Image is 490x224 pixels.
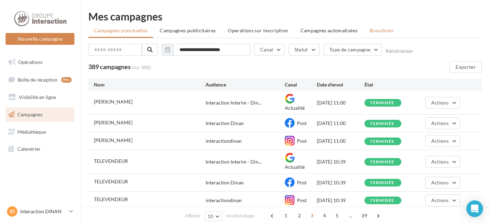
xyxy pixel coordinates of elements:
[6,33,74,45] button: Nouvelle campagne
[94,99,132,105] span: publi gourde
[370,101,394,105] div: terminée
[297,197,307,203] span: Post
[331,210,343,221] span: 5
[317,158,364,165] div: [DATE] 10:39
[10,208,15,215] span: ID
[94,81,206,88] div: Nom
[254,44,285,56] button: Canal
[6,205,74,218] a: ID Interaction DINAN
[206,138,242,144] div: interactiondinan
[425,194,460,206] button: Actions
[204,211,222,221] button: 10
[19,94,56,100] span: Visibilité en ligne
[425,97,460,109] button: Actions
[370,122,394,126] div: terminée
[289,44,320,56] button: Statut
[317,120,364,127] div: [DATE] 11:00
[319,210,330,221] span: 4
[431,138,449,144] span: Actions
[431,120,449,126] span: Actions
[370,198,394,203] div: terminée
[206,81,285,88] div: Audience
[228,27,288,33] span: Operations sur inscription
[94,137,132,143] span: publi gourde
[431,159,449,165] span: Actions
[294,210,305,221] span: 2
[206,120,244,127] div: Interaction Dinan
[206,99,262,106] span: Interaction Interim - Din...
[345,210,356,221] span: ...
[4,55,76,69] a: Opérations
[132,64,151,71] span: (sur 488)
[4,107,76,122] a: Campagnes
[364,81,412,88] div: État
[370,27,394,33] span: Brouillons
[280,210,291,221] span: 1
[206,158,262,165] span: Interaction Interim - Din...
[61,77,72,83] div: 99+
[425,117,460,129] button: Actions
[94,179,128,184] span: TELEVENDEUR
[317,138,364,144] div: [DATE] 11:00
[431,100,449,106] span: Actions
[317,197,364,204] div: [DATE] 10:39
[297,180,307,185] span: Post
[297,120,307,126] span: Post
[18,59,42,65] span: Opérations
[317,81,364,88] div: Date d'envoi
[18,76,57,82] span: Boîte de réception
[323,44,382,56] button: Type de campagne
[4,72,76,87] a: Boîte de réception99+
[88,11,482,22] div: Mes campagnes
[370,139,394,144] div: terminée
[425,177,460,189] button: Actions
[431,197,449,203] span: Actions
[285,105,305,111] span: Actualité
[206,179,244,186] div: Interaction Dinan
[160,27,216,33] span: Campagnes publicitaires
[285,81,317,88] div: Canal
[386,48,413,54] button: Réinitialiser
[450,61,482,73] button: Exporter
[285,164,305,170] span: Actualité
[4,90,76,105] a: Visibilité en ligne
[4,142,76,156] a: Calendrier
[206,197,242,204] div: interactiondinan
[17,146,41,152] span: Calendrier
[297,138,307,144] span: Post
[185,213,201,219] span: Afficher
[17,128,46,134] span: Médiathèque
[425,156,460,168] button: Actions
[370,160,394,164] div: terminée
[306,210,318,221] span: 3
[300,27,358,33] span: Campagnes automatisées
[4,125,76,139] a: Médiathèque
[317,179,364,186] div: [DATE] 10:39
[208,214,214,219] span: 10
[17,111,42,117] span: Campagnes
[317,99,364,106] div: [DATE] 11:00
[226,213,255,219] span: résultats/page
[359,210,370,221] span: 39
[466,200,483,217] div: Open Intercom Messenger
[94,196,128,202] span: TELEVENDEUR
[94,158,128,164] span: TELEVENDEUR
[20,208,66,215] p: Interaction DINAN
[94,119,132,125] span: publi gourde
[370,181,394,185] div: terminée
[431,180,449,185] span: Actions
[88,63,131,70] span: 389 campagnes
[425,135,460,147] button: Actions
